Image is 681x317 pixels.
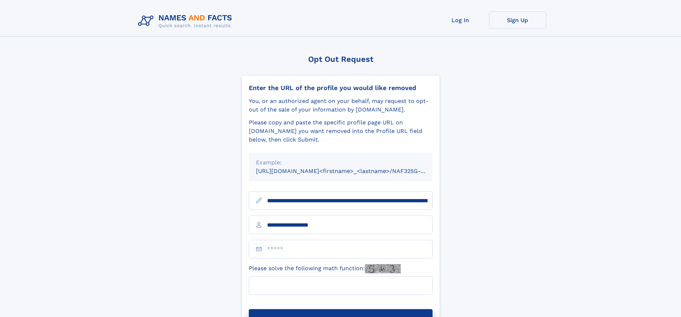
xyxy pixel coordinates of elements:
[256,168,446,174] small: [URL][DOMAIN_NAME]<firstname>_<lastname>/NAF325G-xxxxxxxx
[256,158,425,167] div: Example:
[432,11,489,29] a: Log In
[489,11,546,29] a: Sign Up
[249,97,433,114] div: You, or an authorized agent on your behalf, may request to opt-out of the sale of your informatio...
[249,118,433,144] div: Please copy and paste the specific profile page URL on [DOMAIN_NAME] you want removed into the Pr...
[241,55,440,64] div: Opt Out Request
[249,264,401,273] label: Please solve the following math function:
[249,84,433,92] div: Enter the URL of the profile you would like removed
[135,11,238,31] img: Logo Names and Facts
